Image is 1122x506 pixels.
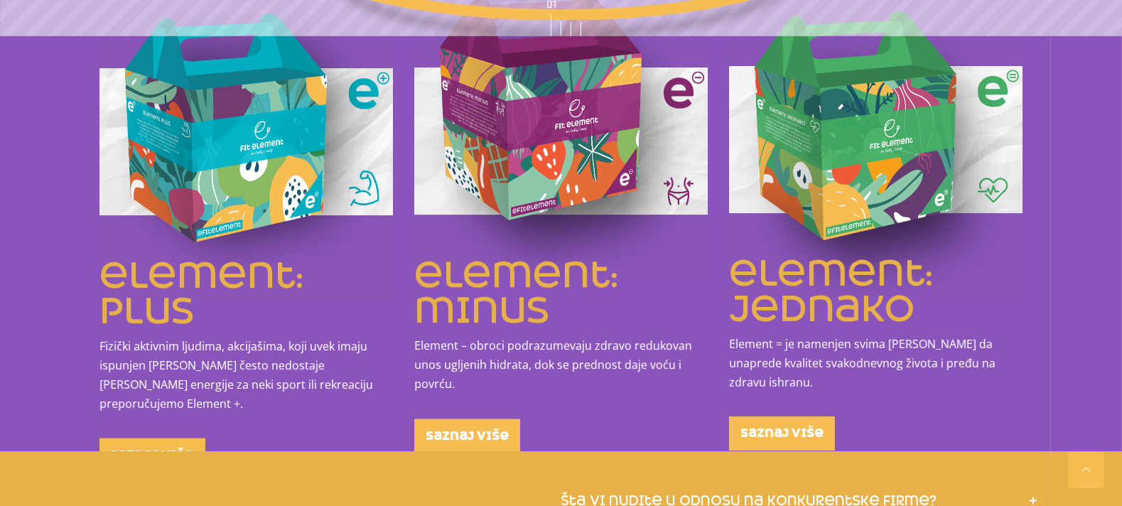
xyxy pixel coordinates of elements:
[740,428,824,439] span: saznaj više
[414,336,708,394] p: Element – obroci podrazumevaju zdravo redukovan unos ugljenih hidrata, dok se prednost daje voću ...
[99,252,303,334] a: element: plus
[414,252,618,333] a: element: minus
[99,438,205,473] a: saznaj više
[99,337,393,414] p: Fizički aktivnim ljudima, akcijašima, koji uvek imaju ispunjen [PERSON_NAME] često nedostaje [PER...
[729,250,933,332] a: element: jednako
[414,419,520,453] a: saznaj više
[111,450,194,461] span: saznaj više
[729,416,835,451] a: saznaj više
[729,335,1023,392] p: Element = je namenjen svima [PERSON_NAME] da unaprede kvalitet svakodnevnog života i pređu na zdr...
[426,431,509,442] span: saznaj više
